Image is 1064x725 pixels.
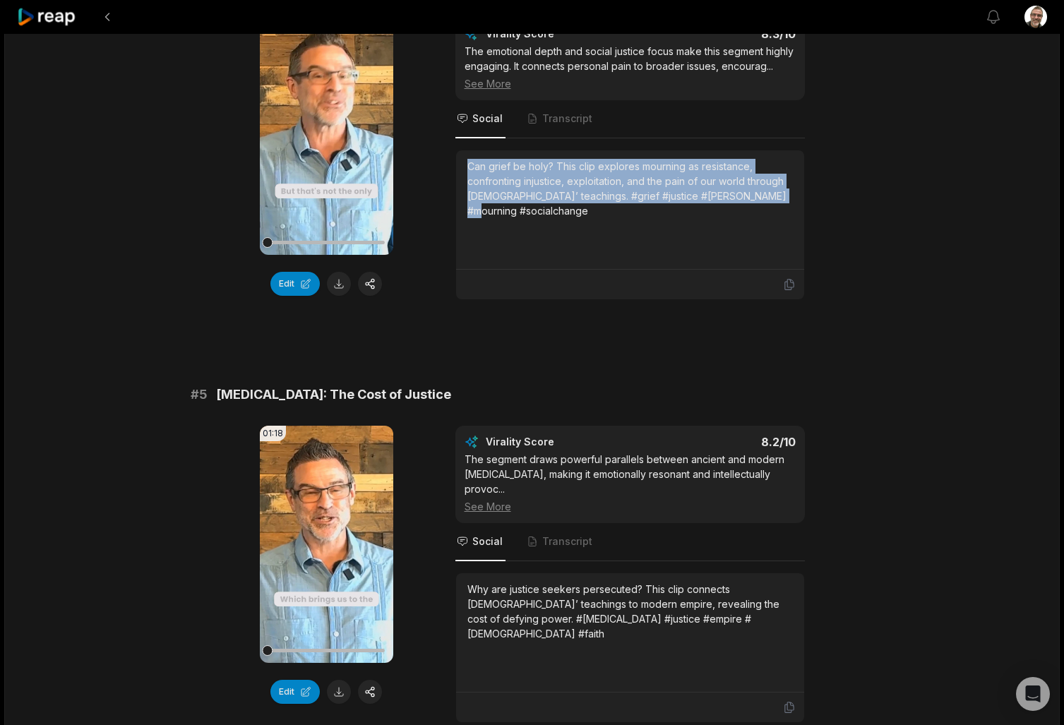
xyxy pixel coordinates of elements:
[467,159,793,218] div: Can grief be holy? This clip explores mourning as resistance, confronting injustice, exploitation...
[486,27,638,41] div: Virality Score
[260,426,393,663] video: Your browser does not support mp4 format.
[465,44,796,91] div: The emotional depth and social justice focus make this segment highly engaging. It connects perso...
[465,76,796,91] div: See More
[644,27,796,41] div: 8.3 /10
[270,680,320,704] button: Edit
[644,435,796,449] div: 8.2 /10
[472,534,503,549] span: Social
[472,112,503,126] span: Social
[455,100,805,138] nav: Tabs
[486,435,638,449] div: Virality Score
[191,385,208,405] span: # 5
[216,385,451,405] span: [MEDICAL_DATA]: The Cost of Justice
[542,112,592,126] span: Transcript
[455,523,805,561] nav: Tabs
[1016,677,1050,711] div: Open Intercom Messenger
[260,18,393,255] video: Your browser does not support mp4 format.
[542,534,592,549] span: Transcript
[467,582,793,641] div: Why are justice seekers persecuted? This clip connects [DEMOGRAPHIC_DATA]’ teachings to modern em...
[270,272,320,296] button: Edit
[465,499,796,514] div: See More
[465,452,796,514] div: The segment draws powerful parallels between ancient and modern [MEDICAL_DATA], making it emotion...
